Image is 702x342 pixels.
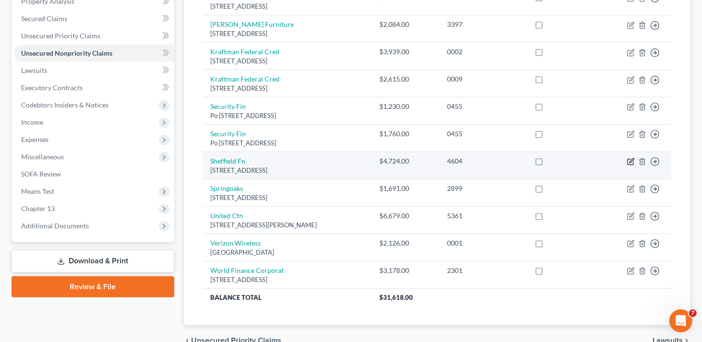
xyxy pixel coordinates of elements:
a: United Cfn [211,212,243,220]
a: Unsecured Priority Claims [13,27,174,45]
a: Kraftman Federal Cred [211,47,280,56]
a: World Finance Corporat [211,266,284,274]
span: Means Test [21,187,54,195]
div: [STREET_ADDRESS] [211,57,364,66]
span: Executory Contracts [21,83,83,92]
div: [STREET_ADDRESS][PERSON_NAME] [211,221,364,230]
div: 0002 [447,47,520,57]
div: [STREET_ADDRESS] [211,84,364,93]
a: Secured Claims [13,10,174,27]
a: Review & File [12,276,174,297]
div: 5361 [447,211,520,221]
div: 3397 [447,20,520,29]
div: $2,615.00 [379,74,432,84]
span: Unsecured Nonpriority Claims [21,49,112,57]
div: [STREET_ADDRESS] [211,275,364,284]
div: $1,760.00 [379,129,432,139]
iframe: Intercom live chat [669,309,692,332]
div: [STREET_ADDRESS] [211,193,364,202]
a: Unsecured Nonpriority Claims [13,45,174,62]
div: Po [STREET_ADDRESS] [211,139,364,148]
a: Sheffield Fn [211,157,246,165]
a: Verizon Wireless [211,239,261,247]
div: [GEOGRAPHIC_DATA] [211,248,364,257]
a: [PERSON_NAME] Furniture [211,20,294,28]
div: 0455 [447,129,520,139]
span: Expenses [21,135,48,143]
div: 0455 [447,102,520,111]
div: [STREET_ADDRESS] [211,29,364,38]
div: $3,178.00 [379,266,432,275]
div: 0001 [447,238,520,248]
div: 4604 [447,156,520,166]
a: Download & Print [12,250,174,272]
div: 2301 [447,266,520,275]
div: $1,691.00 [379,184,432,193]
span: Chapter 13 [21,204,55,212]
a: Executory Contracts [13,79,174,96]
span: Income [21,118,43,126]
div: [STREET_ADDRESS] [211,2,364,11]
span: 7 [689,309,697,317]
span: Lawsuits [21,66,47,74]
a: Kraftman Federal Cred [211,75,280,83]
span: Miscellaneous [21,153,64,161]
div: [STREET_ADDRESS] [211,166,364,175]
span: SOFA Review [21,170,61,178]
span: Additional Documents [21,222,89,230]
a: Security Fin [211,102,246,110]
a: Security Fin [211,130,246,138]
div: $1,230.00 [379,102,432,111]
div: $6,679.00 [379,211,432,221]
span: $31,618.00 [379,294,413,301]
span: Secured Claims [21,14,67,23]
div: $2,126.00 [379,238,432,248]
div: 2899 [447,184,520,193]
a: SOFA Review [13,165,174,183]
span: Unsecured Priority Claims [21,32,100,40]
div: $2,084.00 [379,20,432,29]
th: Balance Total [203,289,372,306]
a: Springoaks [211,184,243,192]
div: $4,724.00 [379,156,432,166]
a: Lawsuits [13,62,174,79]
span: Codebtors Insiders & Notices [21,101,109,109]
div: $3,939.00 [379,47,432,57]
div: 0009 [447,74,520,84]
div: Po [STREET_ADDRESS] [211,111,364,120]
